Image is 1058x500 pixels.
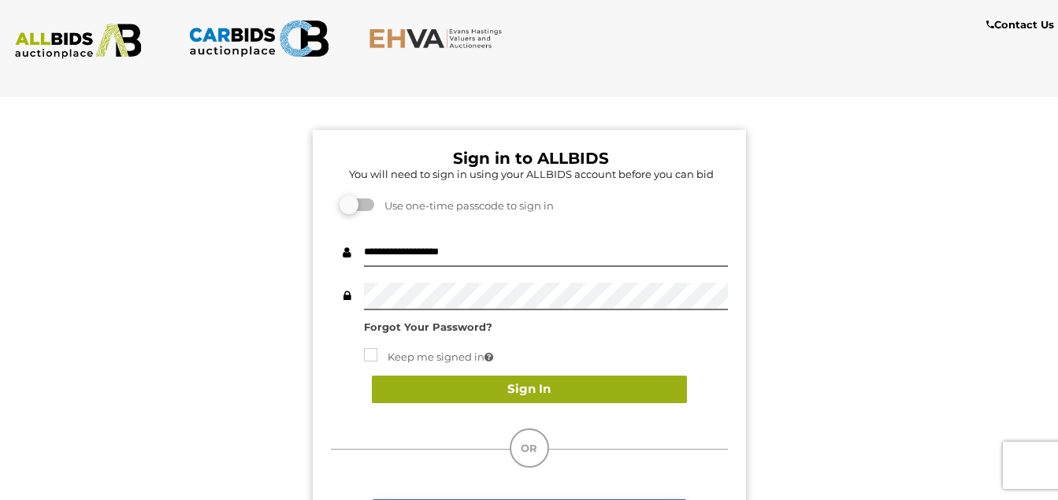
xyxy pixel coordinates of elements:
[335,169,728,180] h5: You will need to sign in using your ALLBIDS account before you can bid
[510,428,549,468] div: OR
[453,149,609,168] b: Sign in to ALLBIDS
[372,376,687,403] button: Sign In
[986,18,1054,31] b: Contact Us
[377,199,554,212] span: Use one-time passcode to sign in
[364,348,493,366] label: Keep me signed in
[364,320,492,333] a: Forgot Your Password?
[369,28,510,49] img: EHVA.com.au
[188,16,329,61] img: CARBIDS.com.au
[986,16,1058,34] a: Contact Us
[8,24,149,59] img: ALLBIDS.com.au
